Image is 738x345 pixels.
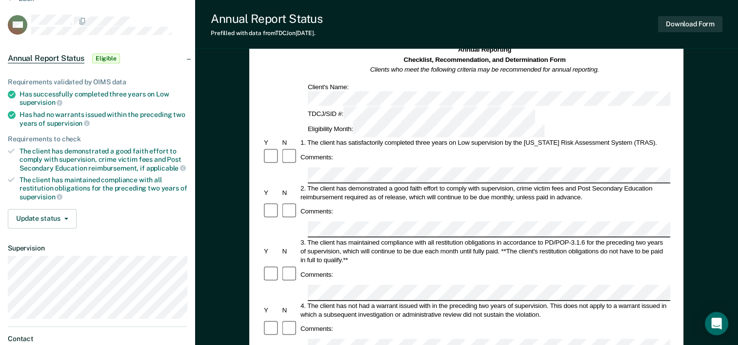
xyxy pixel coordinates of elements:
div: Y [262,188,280,197]
div: N [281,306,299,314]
div: Requirements validated by OIMS data [8,78,187,86]
span: supervision [20,98,62,106]
span: Eligible [92,54,120,63]
dt: Contact [8,335,187,343]
div: 2. The client has demonstrated a good faith effort to comply with supervision, crime victim fees ... [299,184,670,201]
div: 1. The client has satisfactorily completed three years on Low supervision by the [US_STATE] Risk ... [299,138,670,147]
div: 3. The client has maintained compliance with all restitution obligations in accordance to PD/POP-... [299,238,670,265]
div: Has had no warrants issued within the preceding two years of [20,111,187,127]
button: Download Form [658,16,722,32]
div: 4. The client has not had a warrant issued with in the preceding two years of supervision. This d... [299,302,670,319]
span: supervision [47,119,90,127]
div: Comments: [299,153,335,161]
div: N [281,247,299,256]
div: Open Intercom Messenger [705,312,728,335]
div: The client has maintained compliance with all restitution obligations for the preceding two years of [20,176,187,201]
div: Y [262,247,280,256]
div: Comments: [299,270,335,279]
button: Update status [8,209,77,229]
div: The client has demonstrated a good faith effort to comply with supervision, crime victim fees and... [20,147,187,172]
div: TDCJ/SID #: [306,107,537,122]
dt: Supervision [8,244,187,252]
span: applicable [146,164,186,172]
div: N [281,188,299,197]
div: Comments: [299,325,335,333]
div: Requirements to check [8,135,187,143]
div: Eligibility Month: [306,122,546,137]
div: Annual Report Status [211,12,322,26]
div: Comments: [299,207,335,216]
strong: Annual Reporting [458,46,511,54]
div: Y [262,306,280,314]
div: N [281,138,299,147]
div: Y [262,138,280,147]
span: supervision [20,193,62,201]
strong: Checklist, Recommendation, and Determination Form [404,56,566,63]
em: Clients who meet the following criteria may be recommended for annual reporting. [370,66,599,73]
span: Annual Report Status [8,54,84,63]
div: Prefilled with data from TDCJ on [DATE] . [211,30,322,37]
div: Has successfully completed three years on Low [20,90,187,107]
